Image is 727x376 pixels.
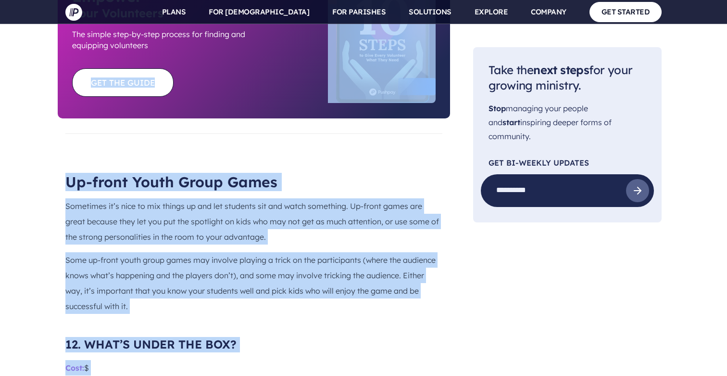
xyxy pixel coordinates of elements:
[502,117,520,127] span: start
[489,63,632,93] span: Take the for your growing ministry.
[489,102,646,143] p: managing your people and inspiring deeper forms of community.
[65,363,84,373] span: Cost:
[533,63,589,77] span: next steps
[65,173,442,191] h2: Up-front Youth Group Games
[65,198,442,245] p: Sometimes it’s nice to mix things up and let students sit and watch something. Up-front games are...
[489,104,506,114] span: Stop
[65,252,442,314] p: Some up-front youth group games may involve playing a trick on the participants (where the audien...
[65,360,442,376] p: $
[72,29,254,51] span: The simple step-by-step process for finding and equipping volunteers
[489,159,646,167] p: Get Bi-Weekly Updates
[72,68,174,97] a: GET THE GUIDE
[589,2,662,22] a: GET STARTED
[65,337,237,351] span: 12. WHAT’S UNDER THE BOX?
